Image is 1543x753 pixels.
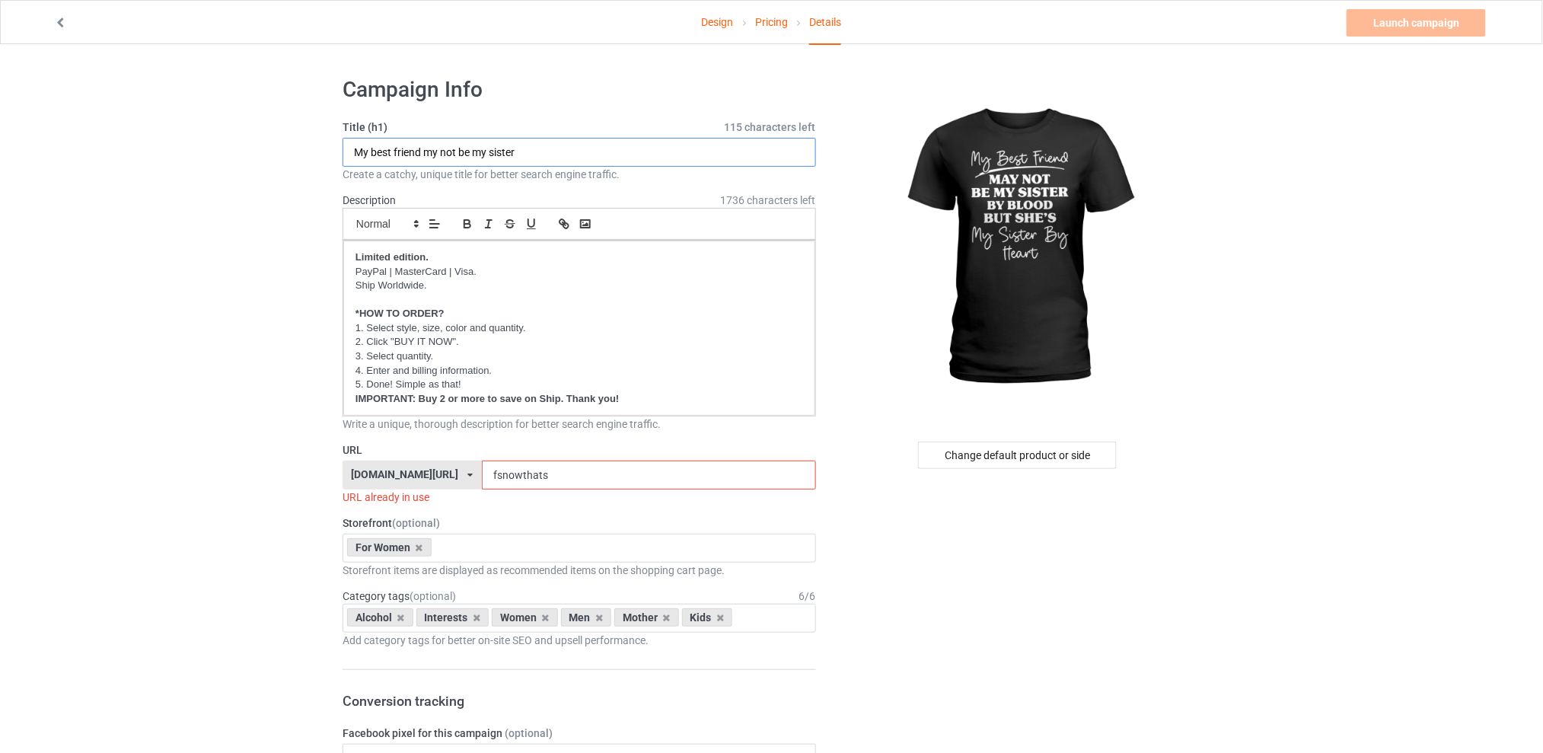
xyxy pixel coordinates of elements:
[343,589,456,604] label: Category tags
[505,727,553,739] span: (optional)
[721,193,816,208] span: 1736 characters left
[343,442,816,458] label: URL
[343,563,816,578] div: Storefront items are displayed as recommended items on the shopping cart page.
[343,515,816,531] label: Storefront
[343,633,816,648] div: Add category tags for better on-site SEO and upsell performance.
[343,167,816,182] div: Create a catchy, unique title for better search engine traffic.
[355,265,803,279] p: PayPal | MasterCard | Visa.
[918,442,1117,469] div: Change default product or side
[410,590,456,602] span: (optional)
[343,120,816,135] label: Title (h1)
[355,321,803,336] p: 1. Select style, size, color and quantity.
[416,608,489,627] div: Interests
[725,120,816,135] span: 115 characters left
[355,251,429,263] strong: Limited edition.
[355,364,803,378] p: 4. Enter and billing information.
[355,378,803,392] p: 5. Done! Simple as that!
[343,416,816,432] div: Write a unique, thorough description for better search engine traffic.
[343,692,816,710] h3: Conversion tracking
[355,308,445,319] strong: *HOW TO ORDER?
[347,608,413,627] div: Alcohol
[799,589,816,604] div: 6 / 6
[355,393,619,404] strong: IMPORTANT: Buy 2 or more to save on Ship. Thank you!
[343,194,396,206] label: Description
[492,608,558,627] div: Women
[561,608,612,627] div: Men
[682,608,733,627] div: Kids
[392,517,440,529] span: (optional)
[352,469,459,480] div: [DOMAIN_NAME][URL]
[355,279,803,293] p: Ship Worldwide.
[702,1,734,43] a: Design
[347,538,432,557] div: For Women
[343,76,816,104] h1: Campaign Info
[355,349,803,364] p: 3. Select quantity.
[614,608,679,627] div: Mother
[355,335,803,349] p: 2. Click "BUY IT NOW".
[809,1,841,45] div: Details
[755,1,788,43] a: Pricing
[343,726,816,741] label: Facebook pixel for this campaign
[343,490,816,505] div: URL already in use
